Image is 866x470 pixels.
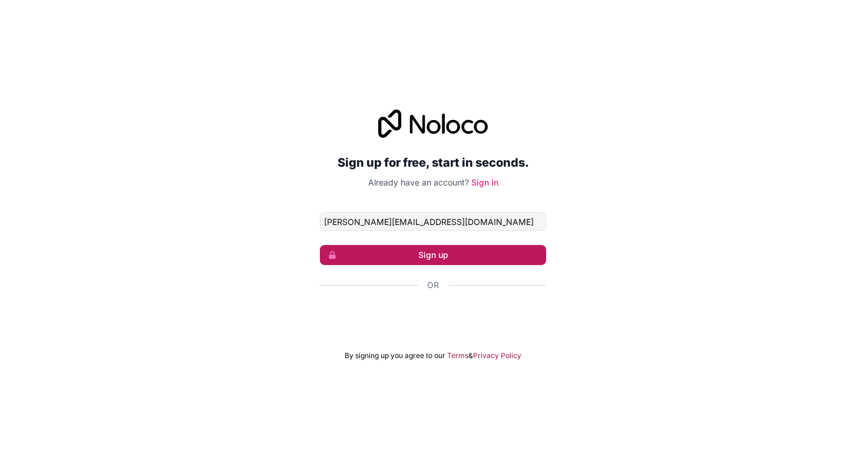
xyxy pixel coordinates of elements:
iframe: Sign in with Google Button [314,304,552,330]
a: Sign in [471,177,498,187]
a: Privacy Policy [473,351,521,360]
span: Already have an account? [368,177,469,187]
a: Terms [447,351,468,360]
span: Or [427,279,439,291]
span: By signing up you agree to our [345,351,445,360]
h2: Sign up for free, start in seconds. [320,152,546,173]
span: & [468,351,473,360]
button: Sign up [320,245,546,265]
input: Email address [320,212,546,231]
